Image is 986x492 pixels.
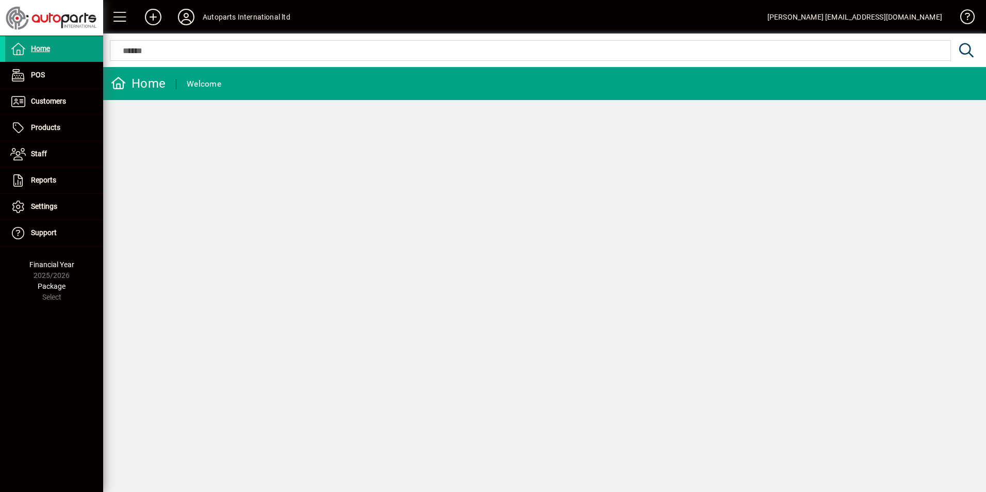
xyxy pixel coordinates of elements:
a: Products [5,115,103,141]
span: Support [31,228,57,237]
span: POS [31,71,45,79]
div: Welcome [187,76,221,92]
button: Profile [170,8,203,26]
a: Support [5,220,103,246]
div: Home [111,75,166,92]
a: Knowledge Base [952,2,973,36]
span: Financial Year [29,260,74,269]
a: Settings [5,194,103,220]
a: Staff [5,141,103,167]
span: Settings [31,202,57,210]
div: [PERSON_NAME] [EMAIL_ADDRESS][DOMAIN_NAME] [767,9,942,25]
button: Add [137,8,170,26]
span: Home [31,44,50,53]
a: Customers [5,89,103,114]
a: POS [5,62,103,88]
span: Staff [31,150,47,158]
div: Autoparts International ltd [203,9,290,25]
span: Package [38,282,65,290]
span: Products [31,123,60,132]
a: Reports [5,168,103,193]
span: Reports [31,176,56,184]
span: Customers [31,97,66,105]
